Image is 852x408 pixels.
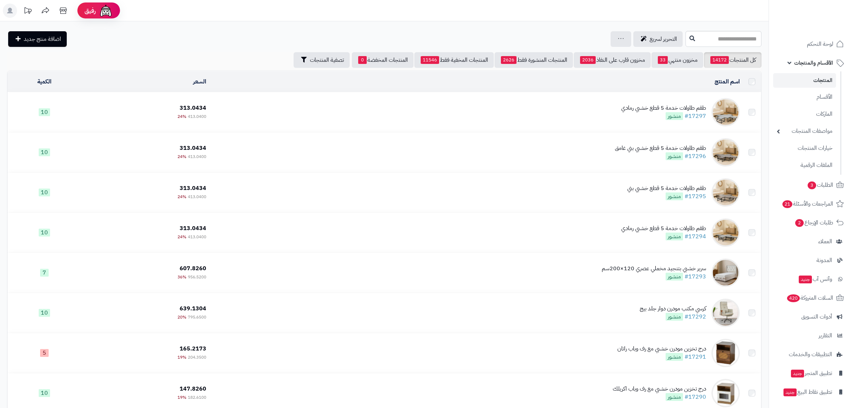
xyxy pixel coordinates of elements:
span: 413.0400 [188,153,206,160]
span: 7 [40,269,49,277]
span: اضافة منتج جديد [24,35,61,43]
a: المنتجات المنشورة فقط2626 [495,52,573,68]
span: 639.1304 [180,304,206,313]
span: 795.6500 [188,314,206,320]
button: تصفية المنتجات [294,52,350,68]
span: السلات المتروكة [786,293,833,303]
span: 19% [177,354,186,360]
img: طقم طاولات خدمة 5 قطع خشبي بني [711,178,740,207]
span: وآتس آب [798,274,832,284]
span: منشور [666,112,683,120]
span: تصفية المنتجات [310,56,344,64]
a: الكمية [37,77,51,86]
a: الماركات [773,107,836,122]
a: تحديثات المنصة [19,4,37,20]
a: طلبات الإرجاع2 [773,214,848,231]
span: 24% [177,153,186,160]
span: 14172 [710,56,729,64]
a: التحرير لسريع [633,31,683,47]
a: مواصفات المنتجات [773,124,836,139]
span: التقارير [819,331,832,341]
a: التقارير [773,327,848,344]
span: 24% [177,194,186,200]
img: طقم طاولات خدمة 5 قطع خشبي بني غامق [711,138,740,167]
span: 165.2173 [180,344,206,353]
span: 10 [39,189,50,196]
img: طقم طاولات خدمة 5 قطع خشبي رمادي [711,218,740,247]
span: جديد [783,388,797,396]
span: 313.0434 [180,184,206,192]
span: منشور [666,353,683,361]
a: #17296 [684,152,706,161]
span: منشور [666,192,683,200]
a: اسم المنتج [715,77,740,86]
a: السلات المتروكة420 [773,289,848,306]
span: التحرير لسريع [650,35,677,43]
a: #17290 [684,393,706,401]
span: جديد [799,276,812,283]
span: منشور [666,313,683,321]
span: العملاء [818,236,832,246]
a: السعر [193,77,206,86]
span: المدونة [816,255,832,265]
span: تطبيق نقاط البيع [783,387,832,397]
span: 413.0400 [188,113,206,120]
a: #17295 [684,192,706,201]
span: منشور [666,393,683,401]
a: اضافة منتج جديد [8,31,67,47]
a: الملفات الرقمية [773,158,836,173]
span: الأقسام والمنتجات [794,58,833,68]
a: المراجعات والأسئلة21 [773,195,848,212]
div: درج تخزين مودرن خشبي مع رف وباب اكريلك [613,385,706,393]
a: وآتس آبجديد [773,271,848,288]
div: طقم طاولات خدمة 5 قطع خشبي بني غامق [615,144,706,152]
span: 204.3500 [188,354,206,360]
span: طلبات الإرجاع [794,218,833,228]
span: 10 [39,229,50,236]
span: 3 [808,181,816,189]
div: درج تخزين مودرن خشبي مع رف وباب راتان [617,345,706,353]
span: منشور [666,273,683,281]
div: كرسي مكتب مودرن دوار جلد بيج [640,305,706,313]
a: مخزون منتهي33 [651,52,703,68]
img: ai-face.png [99,4,113,18]
a: #17293 [684,272,706,281]
span: 24% [177,113,186,120]
span: لوحة التحكم [807,39,833,49]
span: 313.0434 [180,224,206,233]
span: 36% [177,274,186,280]
span: 182.6100 [188,394,206,401]
span: المراجعات والأسئلة [782,199,833,209]
span: 607.8260 [180,264,206,273]
span: 2036 [580,56,596,64]
a: خيارات المنتجات [773,141,836,156]
img: درج تخزين مودرن خشبي مع رف وباب راتان [711,339,740,367]
span: 147.8260 [180,385,206,393]
a: أدوات التسويق [773,308,848,325]
span: الطلبات [807,180,833,190]
span: 313.0434 [180,104,206,112]
a: #17292 [684,312,706,321]
span: 10 [39,309,50,317]
span: 413.0400 [188,234,206,240]
img: كرسي مكتب مودرن دوار جلد بيج [711,299,740,327]
a: الطلبات3 [773,176,848,194]
div: طقم طاولات خدمة 5 قطع خشبي رمادي [621,224,706,233]
span: التطبيقات والخدمات [789,349,832,359]
span: 10 [39,389,50,397]
span: جديد [791,370,804,377]
a: المنتجات المخفية فقط11546 [414,52,494,68]
div: طقم طاولات خدمة 5 قطع خشبي بني [627,184,706,192]
span: 956.5200 [188,274,206,280]
span: 0 [358,56,367,64]
a: العملاء [773,233,848,250]
span: منشور [666,152,683,160]
div: سرير خشبي بتنجيد مخملي عصري 120×200سم [602,265,706,273]
a: #17291 [684,353,706,361]
a: تطبيق نقاط البيعجديد [773,383,848,401]
a: المنتجات [773,73,836,88]
span: 11546 [421,56,439,64]
span: منشور [666,233,683,240]
a: كل المنتجات14172 [704,52,761,68]
a: #17297 [684,112,706,120]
